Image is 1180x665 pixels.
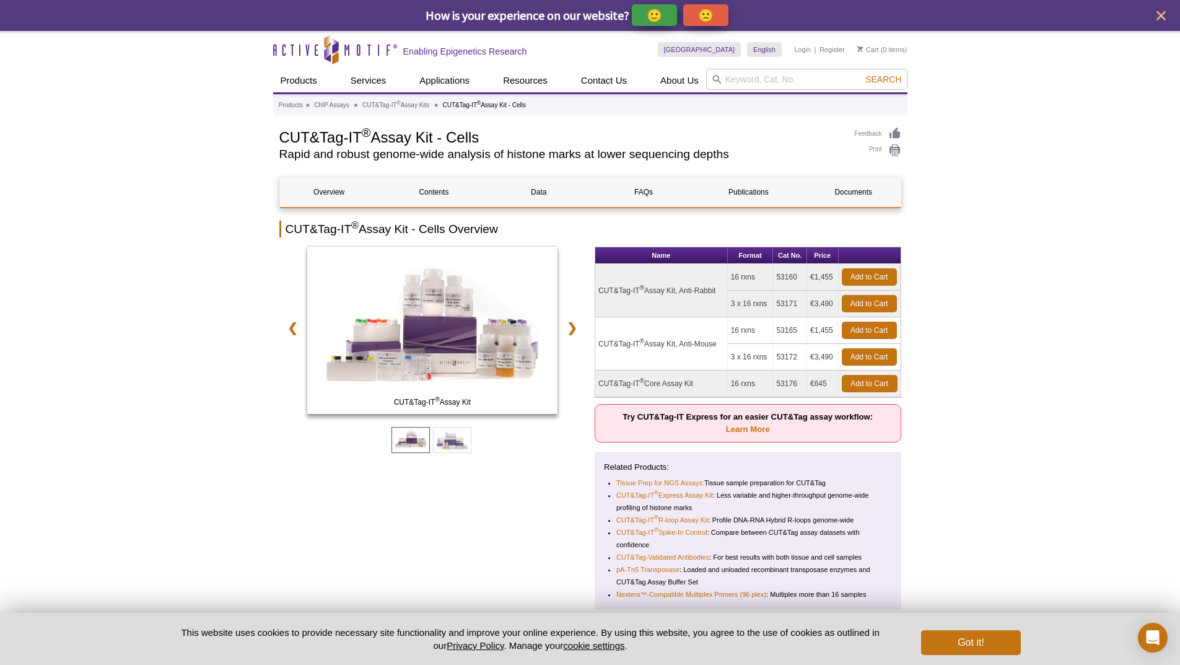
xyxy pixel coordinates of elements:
td: 53160 [773,264,807,291]
td: €1,455 [807,317,839,344]
a: Resources [496,69,555,92]
a: Applications [412,69,477,92]
a: CUT&Tag-IT®Assay Kits [362,100,429,111]
sup: ® [640,284,644,291]
sup: ® [351,220,359,231]
a: CUT&Tag-IT®R-loop Assay Kit [616,514,709,526]
td: €3,490 [807,344,839,371]
h2: CUT&Tag-IT Assay Kit - Cells Overview [279,221,901,237]
a: English [747,42,782,57]
td: 3 x 16 rxns [728,344,774,371]
a: [GEOGRAPHIC_DATA] [658,42,741,57]
a: ChIP Assays [314,100,349,111]
a: Tissue Prep for NGS Assays: [616,477,704,489]
p: This website uses cookies to provide necessary site functionality and improve your online experie... [160,626,901,652]
sup: ® [435,396,439,403]
li: : Multiplex more than 16 samples [616,588,881,601]
li: | [815,42,816,57]
td: €3,490 [807,291,839,317]
span: How is your experience on our website? [426,7,629,23]
li: : Less variable and higher-throughput genome-wide profiling of histone marks [616,489,881,514]
sup: ® [640,338,644,345]
sup: ® [654,527,658,534]
a: Documents [804,177,902,207]
a: Add to Cart [842,348,897,366]
th: Price [807,247,839,264]
li: : Loaded and unloaded recombinant transposase enzymes and CUT&Tag Assay Buffer Set [616,563,881,588]
li: » [354,102,358,108]
td: 3 x 16 rxns [728,291,774,317]
p: 🙂 [647,7,662,23]
a: Contact Us [574,69,634,92]
a: Products [273,69,325,92]
td: 16 rxns [728,371,774,397]
li: : Compare between CUT&Tag assay datasets with confidence [616,526,881,551]
a: Feedback [855,127,901,141]
td: CUT&Tag-IT Core Assay Kit [595,371,728,397]
li: : For best results with both tissue and cell samples [616,551,881,563]
sup: ® [640,377,644,384]
a: Add to Cart [842,268,897,286]
button: close [1153,8,1169,24]
input: Keyword, Cat. No. [706,69,907,90]
a: Register [819,45,845,54]
td: 16 rxns [728,264,774,291]
li: (0 items) [857,42,907,57]
a: CUT&Tag-Validated Antibodies [616,551,709,563]
p: Related Products: [604,461,892,473]
td: 53176 [773,371,807,397]
sup: ® [654,490,658,496]
td: 53171 [773,291,807,317]
a: pA-Tn5 Transposase [616,563,680,576]
a: Overview [280,177,378,207]
strong: Try CUT&Tag-IT Express for an easier CUT&Tag assay workflow: [623,412,873,434]
a: Nextera™-Compatible Multiplex Primers (96 plex) [616,588,766,601]
a: CUT&Tag-IT®Express Assay Kit [616,489,713,501]
a: Products [279,100,303,111]
li: : Profile DNA-RNA Hybrid R-loops genome-wide [616,514,881,526]
p: 🙁 [698,7,714,23]
a: ❯ [559,314,585,342]
sup: ® [397,100,401,106]
a: CUT&Tag-IT Assay Kit [307,247,558,418]
a: Login [794,45,811,54]
a: CUT&Tag-IT®Spike-In Control [616,526,707,539]
a: Add to Cart [842,322,897,339]
li: » [434,102,438,108]
h1: CUT&Tag-IT Assay Kit - Cells [279,127,842,146]
th: Cat No. [773,247,807,264]
a: Publications [699,177,798,207]
img: Your Cart [857,46,863,52]
button: Got it! [921,630,1020,655]
span: Search [865,74,901,84]
li: Tissue sample preparation for CUT&Tag [616,477,881,489]
td: €1,455 [807,264,839,291]
a: Data [489,177,588,207]
li: » [306,102,310,108]
a: Services [343,69,394,92]
a: Cart [857,45,879,54]
h2: Rapid and robust genome-wide analysis of histone marks at lower sequencing depths [279,149,842,160]
td: 53165 [773,317,807,344]
td: CUT&Tag-IT Assay Kit, Anti-Rabbit [595,264,728,317]
img: CUT&Tag-IT Assay Kit [307,247,558,414]
span: CUT&Tag-IT Assay Kit [310,396,555,408]
a: Add to Cart [842,295,897,312]
h2: Enabling Epigenetics Research [403,46,527,57]
sup: ® [362,126,371,139]
td: €645 [807,371,839,397]
a: Print [855,144,901,157]
th: Format [728,247,774,264]
td: 53172 [773,344,807,371]
div: Open Intercom Messenger [1138,623,1168,653]
td: CUT&Tag-IT Assay Kit, Anti-Mouse [595,317,728,371]
td: 16 rxns [728,317,774,344]
a: About Us [653,69,706,92]
sup: ® [477,100,481,106]
a: Learn More [726,425,770,434]
a: Privacy Policy [447,640,504,651]
li: CUT&Tag-IT Assay Kit - Cells [442,102,526,108]
a: Contents [385,177,483,207]
button: Search [862,74,905,85]
a: FAQs [594,177,693,207]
